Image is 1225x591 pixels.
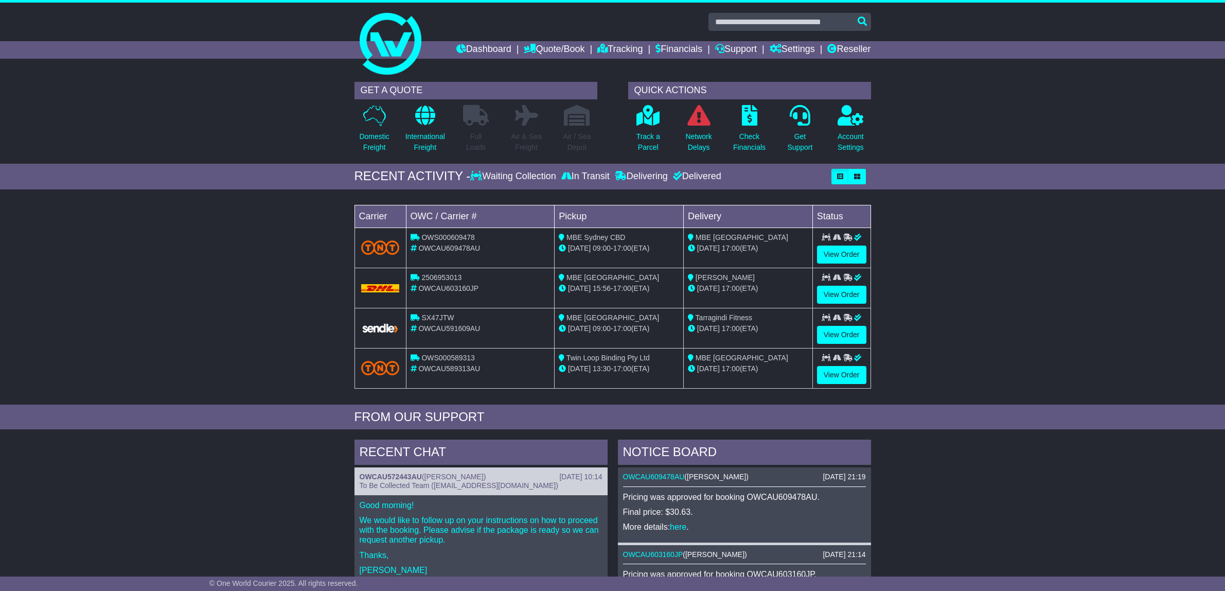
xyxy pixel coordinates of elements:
[405,105,446,159] a: InternationalFreight
[360,550,602,560] p: Thanks,
[209,579,358,587] span: © One World Courier 2025. All rights reserved.
[418,244,480,252] span: OWCAU609478AU
[421,314,454,322] span: SX47JTW
[568,284,591,292] span: [DATE]
[360,500,602,510] p: Good morning!
[568,364,591,373] span: [DATE]
[817,366,866,384] a: View Order
[636,131,660,153] p: Track a Parcel
[733,105,766,159] a: CheckFinancials
[697,244,720,252] span: [DATE]
[613,284,631,292] span: 17:00
[593,284,611,292] span: 15:56
[688,323,808,334] div: (ETA)
[787,105,813,159] a: GetSupport
[787,131,812,153] p: Get Support
[733,131,766,153] p: Check Financials
[697,364,720,373] span: [DATE]
[593,244,611,252] span: 09:00
[456,41,511,59] a: Dashboard
[421,233,475,241] span: OWS000609478
[418,324,480,333] span: OWCAU591609AU
[559,473,602,481] div: [DATE] 10:14
[685,550,744,559] span: [PERSON_NAME]
[463,131,489,153] p: Full Loads
[559,243,679,254] div: - (ETA)
[354,169,471,184] div: RECENT ACTIVITY -
[696,354,788,362] span: MBE [GEOGRAPHIC_DATA]
[623,550,683,559] a: OWCAU603160JP
[827,41,871,59] a: Reseller
[722,284,740,292] span: 17:00
[636,105,661,159] a: Track aParcel
[838,131,864,153] p: Account Settings
[623,492,866,502] p: Pricing was approved for booking OWCAU609478AU.
[568,324,591,333] span: [DATE]
[566,354,650,362] span: Twin Loop Binding Pty Ltd
[722,244,740,252] span: 17:00
[360,515,602,545] p: We would like to follow up on your instructions on how to proceed with the booking. Please advise...
[685,105,712,159] a: NetworkDelays
[360,565,602,575] p: [PERSON_NAME]
[670,171,721,182] div: Delivered
[424,473,484,481] span: [PERSON_NAME]
[823,550,865,559] div: [DATE] 21:14
[696,273,755,282] span: [PERSON_NAME]
[697,284,720,292] span: [DATE]
[354,205,406,228] td: Carrier
[618,440,871,467] div: NOTICE BOARD
[683,205,812,228] td: Delivery
[817,326,866,344] a: View Order
[359,105,389,159] a: DomesticFreight
[685,131,712,153] p: Network Delays
[418,364,480,373] span: OWCAU589313AU
[722,324,740,333] span: 17:00
[628,82,871,99] div: QUICK ACTIONS
[817,286,866,304] a: View Order
[524,41,584,59] a: Quote/Book
[511,131,542,153] p: Air & Sea Freight
[361,323,400,334] img: GetCarrierServiceLogo
[688,243,808,254] div: (ETA)
[715,41,757,59] a: Support
[623,473,685,481] a: OWCAU609478AU
[354,410,871,425] div: FROM OUR SUPPORT
[812,205,871,228] td: Status
[823,473,865,481] div: [DATE] 21:19
[613,324,631,333] span: 17:00
[837,105,864,159] a: AccountSettings
[559,363,679,374] div: - (ETA)
[696,314,753,322] span: Tarragindi Fitness
[566,233,625,241] span: MBE Sydney CBD
[559,171,612,182] div: In Transit
[566,273,659,282] span: MBE [GEOGRAPHIC_DATA]
[597,41,643,59] a: Tracking
[360,473,422,481] a: OWCAU572443AU
[361,361,400,375] img: TNT_Domestic.png
[563,131,591,153] p: Air / Sea Depot
[418,284,478,292] span: OWCAU603160JP
[613,364,631,373] span: 17:00
[722,364,740,373] span: 17:00
[697,324,720,333] span: [DATE]
[593,324,611,333] span: 09:00
[688,283,808,294] div: (ETA)
[670,523,686,531] a: here
[559,283,679,294] div: - (ETA)
[559,323,679,334] div: - (ETA)
[360,473,602,481] div: ( )
[770,41,815,59] a: Settings
[623,522,866,532] p: More details: .
[406,205,555,228] td: OWC / Carrier #
[359,131,389,153] p: Domestic Freight
[612,171,670,182] div: Delivering
[623,569,866,579] p: Pricing was approved for booking OWCAU603160JP.
[360,481,558,490] span: To Be Collected Team ([EMAIL_ADDRESS][DOMAIN_NAME])
[613,244,631,252] span: 17:00
[566,314,659,322] span: MBE [GEOGRAPHIC_DATA]
[568,244,591,252] span: [DATE]
[421,273,461,282] span: 2506953013
[696,233,788,241] span: MBE [GEOGRAPHIC_DATA]
[361,284,400,292] img: DHL.png
[688,363,808,374] div: (ETA)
